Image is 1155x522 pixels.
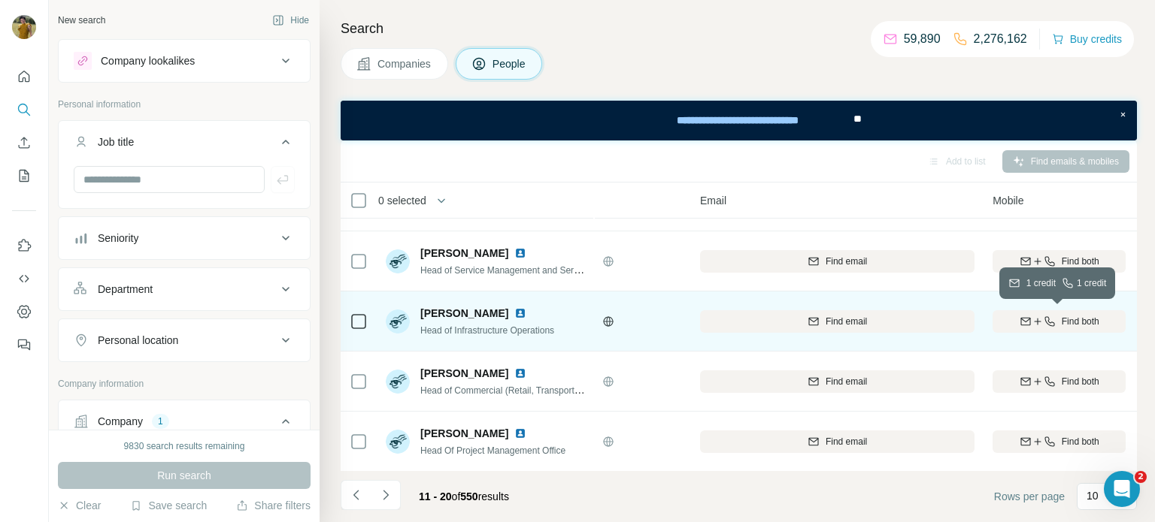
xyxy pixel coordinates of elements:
[420,426,508,441] span: [PERSON_NAME]
[12,265,36,292] button: Use Surfe API
[420,264,640,276] span: Head of Service Management and Service Architecture
[700,370,975,393] button: Find email
[826,375,867,388] span: Find email
[386,309,410,333] img: Avatar
[700,430,975,453] button: Find email
[1087,488,1099,503] p: 10
[993,310,1126,333] button: Find both
[420,445,565,456] span: Head Of Project Management Office
[59,322,310,358] button: Personal location
[371,480,401,510] button: Navigate to next page
[993,250,1126,273] button: Find both
[130,498,207,513] button: Save search
[59,43,310,79] button: Company lookalikes
[12,63,36,90] button: Quick start
[452,490,461,502] span: of
[98,282,153,297] div: Department
[236,498,311,513] button: Share filters
[59,403,310,445] button: Company1
[386,370,410,394] img: Avatar
[993,370,1126,393] button: Find both
[904,30,941,48] p: 59,890
[378,193,426,208] span: 0 selected
[124,439,245,453] div: 9830 search results remaining
[419,490,509,502] span: results
[341,480,371,510] button: Navigate to previous page
[386,430,410,454] img: Avatar
[514,307,526,319] img: LinkedIn logo
[514,247,526,259] img: LinkedIn logo
[58,98,311,111] p: Personal information
[12,15,36,39] img: Avatar
[1052,29,1122,50] button: Buy credits
[152,415,169,428] div: 1
[993,193,1023,208] span: Mobile
[58,14,105,27] div: New search
[974,30,1027,48] p: 2,276,162
[994,489,1065,504] span: Rows per page
[700,250,975,273] button: Find email
[59,124,310,166] button: Job title
[826,315,867,328] span: Find email
[58,498,101,513] button: Clear
[98,231,138,246] div: Seniority
[420,325,554,336] span: Head of Infrastructure Operations
[420,306,508,321] span: [PERSON_NAME]
[59,220,310,256] button: Seniority
[98,414,143,429] div: Company
[1062,435,1099,448] span: Find both
[12,129,36,156] button: Enrich CSV
[826,255,867,268] span: Find email
[12,232,36,259] button: Use Surfe on LinkedIn
[98,333,178,348] div: Personal location
[1135,471,1147,483] span: 2
[493,56,527,71] span: People
[1062,255,1099,268] span: Find both
[826,435,867,448] span: Find email
[700,193,726,208] span: Email
[377,56,432,71] span: Companies
[101,53,195,68] div: Company lookalikes
[1062,375,1099,388] span: Find both
[12,331,36,358] button: Feedback
[514,367,526,379] img: LinkedIn logo
[420,384,695,396] span: Head of Commercial (Retail, Transport, Logistics and Manufacturing)
[58,377,311,391] p: Company information
[460,490,477,502] span: 550
[12,162,36,189] button: My lists
[341,18,1137,39] h4: Search
[993,430,1126,453] button: Find both
[420,366,508,381] span: [PERSON_NAME]
[59,271,310,307] button: Department
[341,101,1137,140] iframe: Banner
[262,9,320,32] button: Hide
[386,249,410,273] img: Avatar
[514,427,526,439] img: LinkedIn logo
[700,310,975,333] button: Find email
[420,246,508,261] span: [PERSON_NAME]
[12,298,36,325] button: Dashboard
[419,490,452,502] span: 11 - 20
[12,96,36,123] button: Search
[1062,315,1099,328] span: Find both
[1104,471,1140,507] iframe: Intercom live chat
[98,134,134,149] div: Job title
